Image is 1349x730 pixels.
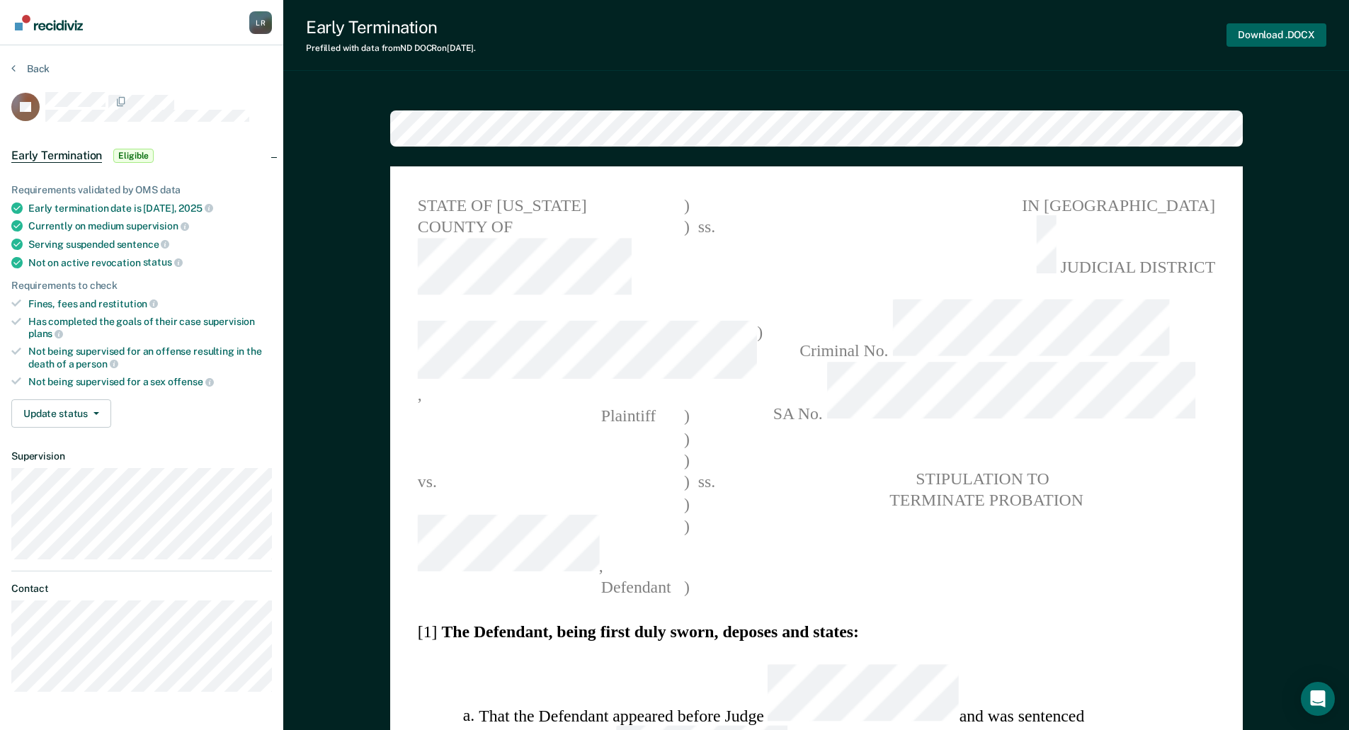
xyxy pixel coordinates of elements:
[683,515,689,577] span: )
[683,577,689,599] span: )
[417,515,683,577] span: ,
[28,297,272,310] div: Fines, fees and
[1301,682,1335,716] div: Open Intercom Messenger
[11,450,272,462] dt: Supervision
[683,428,689,450] span: )
[11,583,272,595] dt: Contact
[28,346,272,370] div: Not being supervised for an offense resulting in the death of a
[11,280,272,292] div: Requirements to check
[417,407,655,426] span: Plaintiff
[249,11,272,34] button: Profile dropdown button
[28,375,272,388] div: Not being supervised for a sex
[683,493,689,515] span: )
[28,256,272,269] div: Not on active revocation
[306,43,476,53] div: Prefilled with data from ND DOCR on [DATE] .
[11,62,50,75] button: Back
[98,298,158,309] span: restitution
[249,11,272,34] div: L R
[753,300,1215,362] span: Criminal No.
[168,376,214,387] span: offense
[76,358,118,370] span: person
[28,202,272,215] div: Early termination date is [DATE],
[689,471,722,493] span: ss.
[28,328,63,339] span: plans
[417,216,683,300] span: COUNTY OF
[1226,23,1326,47] button: Download .DOCX
[126,220,188,232] span: supervision
[28,316,272,340] div: Has completed the goals of their case supervision
[28,238,272,251] div: Serving suspended
[683,194,689,216] span: )
[417,321,756,405] span: ,
[143,256,183,268] span: status
[683,406,689,428] span: )
[417,620,1214,642] section: [1]
[15,15,83,30] img: Recidiviz
[11,149,102,163] span: Early Termination
[11,399,111,428] button: Update status
[753,216,1215,278] span: JUDICIAL DISTRICT
[683,216,689,300] span: )
[683,471,689,493] span: )
[753,467,1215,511] pre: STIPULATION TO TERMINATE PROBATION
[417,578,671,597] span: Defendant
[113,149,154,163] span: Eligible
[441,622,858,640] strong: The Defendant, being first duly sworn, deposes and states:
[28,219,272,232] div: Currently on medium
[11,184,272,196] div: Requirements validated by OMS data
[417,472,436,491] span: vs.
[683,449,689,471] span: )
[306,17,476,38] div: Early Termination
[178,203,212,214] span: 2025
[117,239,170,250] span: sentence
[689,216,722,300] span: ss.
[753,194,1215,216] span: IN [GEOGRAPHIC_DATA]
[417,194,683,216] span: STATE OF [US_STATE]
[753,362,1215,424] span: SA No.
